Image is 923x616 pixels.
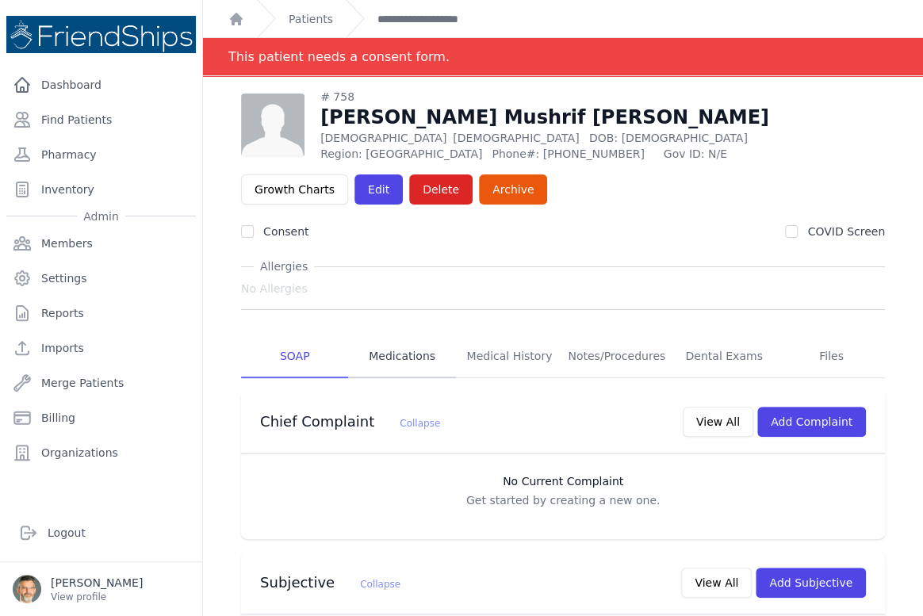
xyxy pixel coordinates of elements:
[6,402,196,434] a: Billing
[203,38,923,76] div: Notification
[51,575,143,591] p: [PERSON_NAME]
[254,258,314,274] span: Allergies
[456,335,563,378] a: Medical History
[807,225,885,238] label: COVID Screen
[492,146,653,162] span: Phone#: [PHONE_NUMBER]
[681,568,752,598] button: View All
[453,132,579,144] span: [DEMOGRAPHIC_DATA]
[6,174,196,205] a: Inventory
[241,281,308,297] span: No Allergies
[6,104,196,136] a: Find Patients
[241,335,348,378] a: SOAP
[6,139,196,170] a: Pharmacy
[479,174,547,205] a: Archive
[13,575,190,603] a: [PERSON_NAME] View profile
[664,146,835,162] span: Gov ID: N/E
[51,591,143,603] p: View profile
[257,492,869,508] p: Get started by creating a new one.
[778,335,885,378] a: Files
[6,297,196,329] a: Reports
[757,407,866,437] button: Add Complaint
[360,579,400,590] span: Collapse
[241,94,304,157] img: person-242608b1a05df3501eefc295dc1bc67a.jpg
[320,130,835,146] p: [DEMOGRAPHIC_DATA]
[6,437,196,469] a: Organizations
[670,335,777,378] a: Dental Exams
[6,262,196,294] a: Settings
[354,174,403,205] a: Edit
[260,573,400,592] h3: Subjective
[241,335,885,378] nav: Tabs
[6,367,196,399] a: Merge Patients
[13,517,190,549] a: Logout
[263,225,308,238] label: Consent
[241,174,348,205] a: Growth Charts
[257,473,869,489] h3: No Current Complaint
[756,568,866,598] button: Add Subjective
[6,69,196,101] a: Dashboard
[6,228,196,259] a: Members
[289,11,333,27] a: Patients
[77,209,125,224] span: Admin
[6,16,196,53] img: Medical Missions EMR
[589,132,748,144] span: DOB: [DEMOGRAPHIC_DATA]
[320,89,835,105] div: # 758
[6,332,196,364] a: Imports
[320,105,835,130] h1: [PERSON_NAME] Mushrif [PERSON_NAME]
[228,38,450,75] div: This patient needs a consent form.
[320,146,482,162] span: Region: [GEOGRAPHIC_DATA]
[563,335,670,378] a: Notes/Procedures
[409,174,473,205] button: Delete
[400,418,440,429] span: Collapse
[348,335,455,378] a: Medications
[683,407,753,437] button: View All
[260,412,440,431] h3: Chief Complaint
